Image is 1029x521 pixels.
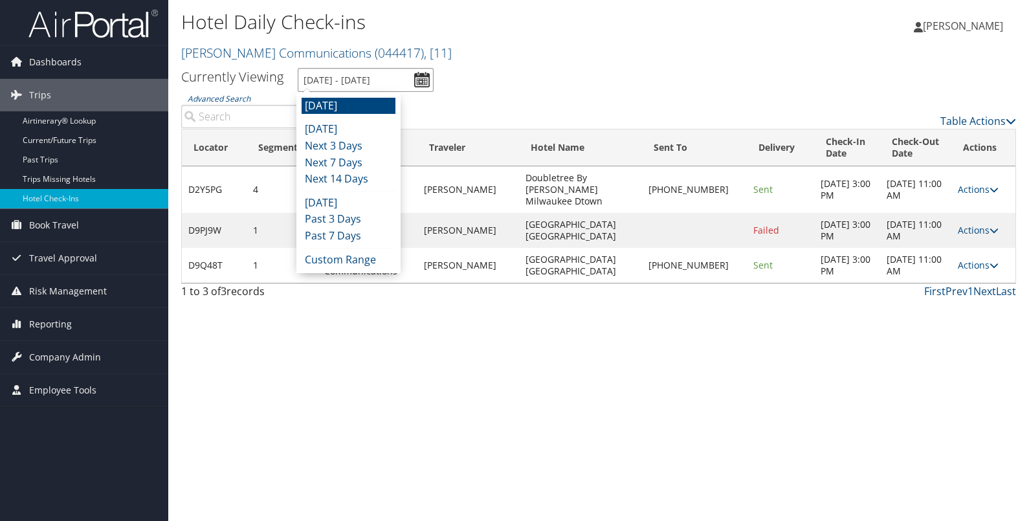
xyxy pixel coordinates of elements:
[880,248,951,283] td: [DATE] 11:00 AM
[814,166,881,213] td: [DATE] 3:00 PM
[29,341,101,373] span: Company Admin
[28,8,158,39] img: airportal-logo.png
[302,171,395,188] li: Next 14 Days
[642,129,747,166] th: Sent To: activate to sort column ascending
[247,248,317,283] td: 1
[181,68,283,85] h3: Currently Viewing
[375,44,424,61] span: ( 044417 )
[880,129,951,166] th: Check-Out Date: activate to sort column ascending
[958,259,999,271] a: Actions
[302,98,395,115] li: [DATE]
[958,224,999,236] a: Actions
[29,79,51,111] span: Trips
[880,166,951,213] td: [DATE] 11:00 AM
[302,155,395,172] li: Next 7 Days
[753,259,773,271] span: Sent
[302,252,395,269] li: Custom Range
[29,308,72,340] span: Reporting
[417,213,519,248] td: [PERSON_NAME]
[221,284,227,298] span: 3
[814,248,881,283] td: [DATE] 3:00 PM
[182,166,247,213] td: D2Y5PG
[753,183,773,195] span: Sent
[519,213,641,248] td: [GEOGRAPHIC_DATA] [GEOGRAPHIC_DATA]
[814,129,881,166] th: Check-In Date: activate to sort column ascending
[951,129,1015,166] th: Actions
[182,213,247,248] td: D9PJ9W
[181,283,375,305] div: 1 to 3 of records
[181,8,738,36] h1: Hotel Daily Check-ins
[302,228,395,245] li: Past 7 Days
[29,275,107,307] span: Risk Management
[417,248,519,283] td: [PERSON_NAME]
[940,114,1016,128] a: Table Actions
[914,6,1016,45] a: [PERSON_NAME]
[973,284,996,298] a: Next
[302,211,395,228] li: Past 3 Days
[298,68,434,92] input: [DATE] - [DATE]
[247,129,317,166] th: Segment: activate to sort column ascending
[302,138,395,155] li: Next 3 Days
[181,105,375,128] input: Advanced Search
[996,284,1016,298] a: Last
[181,44,452,61] a: [PERSON_NAME] Communications
[753,224,779,236] span: Failed
[417,129,519,166] th: Traveler: activate to sort column ascending
[247,166,317,213] td: 4
[302,121,395,138] li: [DATE]
[968,284,973,298] a: 1
[188,93,250,104] a: Advanced Search
[958,183,999,195] a: Actions
[519,166,641,213] td: Doubletree By [PERSON_NAME] Milwaukee Dtown
[519,248,641,283] td: [GEOGRAPHIC_DATA] [GEOGRAPHIC_DATA]
[642,166,747,213] td: [PHONE_NUMBER]
[247,213,317,248] td: 1
[29,242,97,274] span: Travel Approval
[923,19,1003,33] span: [PERSON_NAME]
[946,284,968,298] a: Prev
[182,248,247,283] td: D9Q48T
[642,248,747,283] td: [PHONE_NUMBER]
[182,129,247,166] th: Locator: activate to sort column ascending
[924,284,946,298] a: First
[29,374,96,406] span: Employee Tools
[302,195,395,212] li: [DATE]
[424,44,452,61] span: , [ 11 ]
[29,46,82,78] span: Dashboards
[29,209,79,241] span: Book Travel
[747,129,814,166] th: Delivery: activate to sort column ascending
[417,166,519,213] td: [PERSON_NAME]
[880,213,951,248] td: [DATE] 11:00 AM
[814,213,881,248] td: [DATE] 3:00 PM
[519,129,641,166] th: Hotel Name: activate to sort column ascending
